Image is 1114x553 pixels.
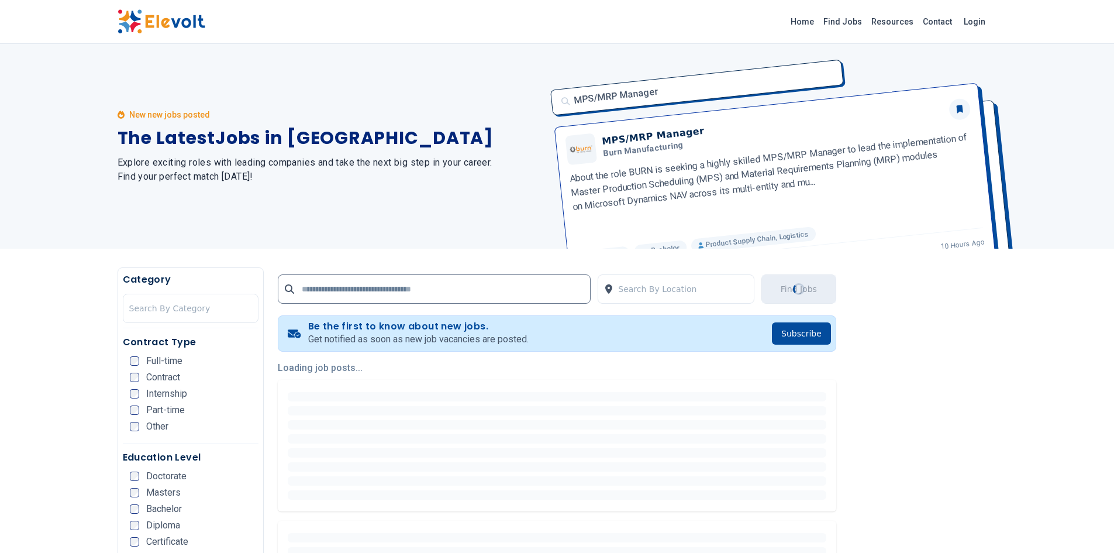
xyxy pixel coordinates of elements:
h1: The Latest Jobs in [GEOGRAPHIC_DATA] [118,128,543,149]
button: Find JobsLoading... [761,274,836,304]
div: Loading... [792,283,805,296]
span: Full-time [146,356,182,366]
input: Doctorate [130,472,139,481]
button: Subscribe [772,322,831,345]
a: Find Jobs [819,12,867,31]
span: Contract [146,373,180,382]
p: Get notified as soon as new job vacancies are posted. [308,332,529,346]
a: Resources [867,12,918,31]
input: Other [130,422,139,431]
p: Loading job posts... [278,361,836,375]
input: Bachelor [130,504,139,514]
a: Home [786,12,819,31]
p: New new jobs posted [129,109,210,121]
input: Part-time [130,406,139,415]
img: Elevolt [118,9,205,34]
a: Login [957,10,992,33]
a: Contact [918,12,957,31]
input: Masters [130,488,139,497]
h5: Category [123,273,259,287]
h5: Contract Type [123,335,259,349]
span: Certificate [146,537,188,547]
span: Internship [146,389,187,399]
h5: Education Level [123,451,259,465]
span: Doctorate [146,472,187,481]
span: Masters [146,488,181,497]
input: Certificate [130,537,139,547]
span: Part-time [146,406,185,415]
h2: Explore exciting roles with leading companies and take the next big step in your career. Find you... [118,156,543,184]
span: Other [146,422,168,431]
iframe: Chat Widget [1056,497,1114,553]
input: Full-time [130,356,139,366]
h4: Be the first to know about new jobs. [308,321,529,332]
input: Contract [130,373,139,382]
span: Diploma [146,521,180,530]
span: Bachelor [146,504,182,514]
input: Diploma [130,521,139,530]
input: Internship [130,389,139,399]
